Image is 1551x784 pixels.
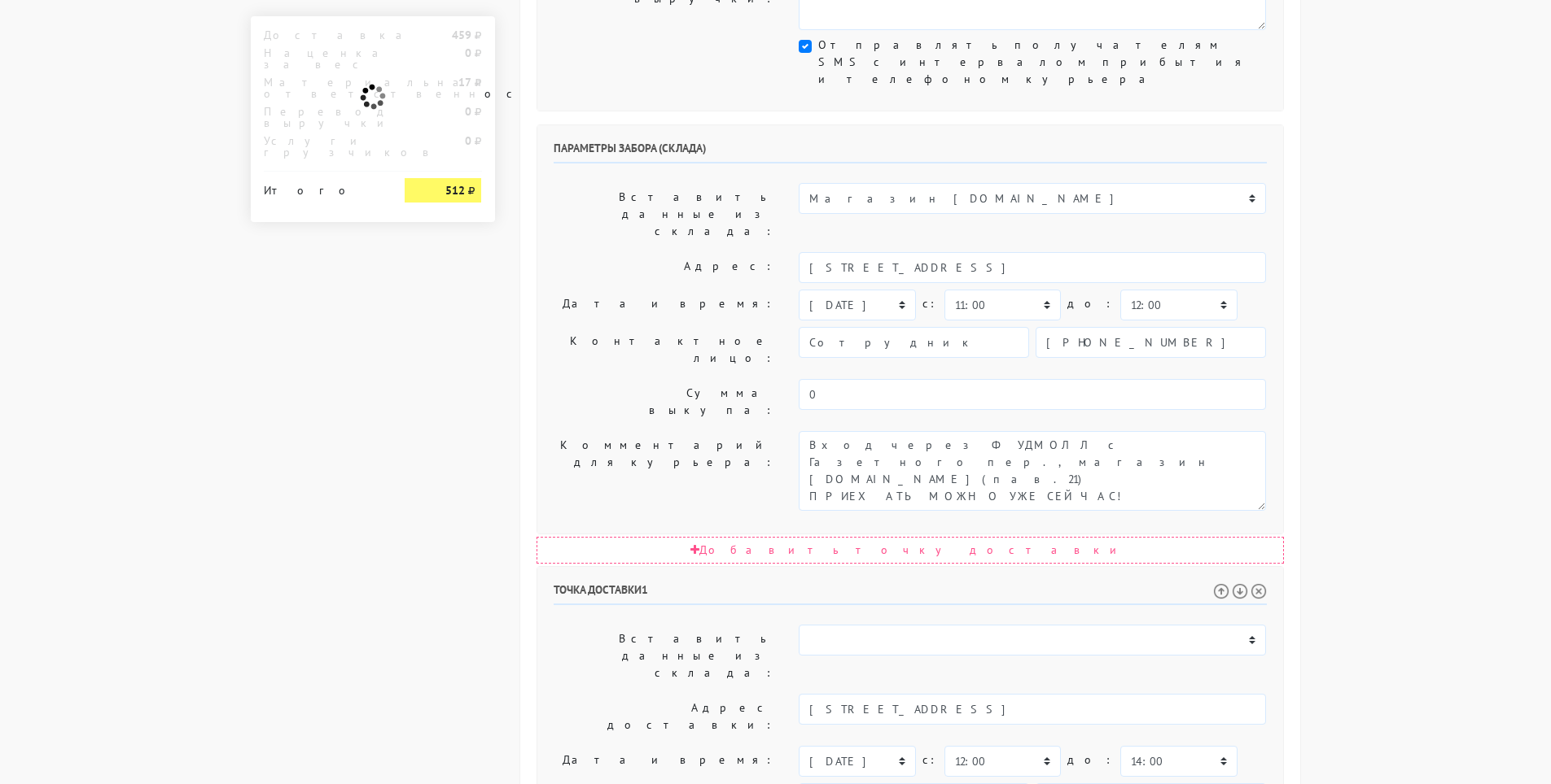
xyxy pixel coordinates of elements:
label: Дата и время: [541,746,787,777]
div: Услуги грузчиков [252,135,393,158]
label: Адрес доставки: [541,694,787,739]
label: Отправлять получателям SMS с интервалом прибытия и телефоном курьера [818,37,1266,88]
h6: Точка доставки [554,583,1267,605]
label: до: [1067,290,1114,318]
div: Доставка [252,29,393,41]
label: c: [922,746,938,774]
label: Вставить данные из склада: [541,625,787,687]
div: Перевод выручки [252,106,393,128]
div: Добавить точку доставки [537,537,1284,564]
h6: Параметры забора (склада) [554,142,1267,163]
label: Адрес: [541,252,787,283]
label: до: [1067,746,1114,774]
div: Итого [264,178,381,196]
label: Вставить данные из склада: [541,183,787,246]
div: Материальная ответственность [252,76,393,99]
label: Контактное лицо: [541,327,787,372]
input: Имя [799,327,1029,358]
label: Комментарий для курьера: [541,431,787,511]
textarea: Вход через Cofix с Газетного пер., магазин [DOMAIN_NAME](пав.21) [799,431,1266,511]
label: Дата и время: [541,290,787,320]
label: c: [922,290,938,318]
input: Телефон [1036,327,1266,358]
span: 1 [642,582,648,597]
img: ajax-loader.gif [358,82,388,111]
label: Сумма выкупа: [541,379,787,425]
strong: 459 [452,28,471,42]
strong: 512 [445,183,465,198]
div: Наценка за вес [252,47,393,70]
